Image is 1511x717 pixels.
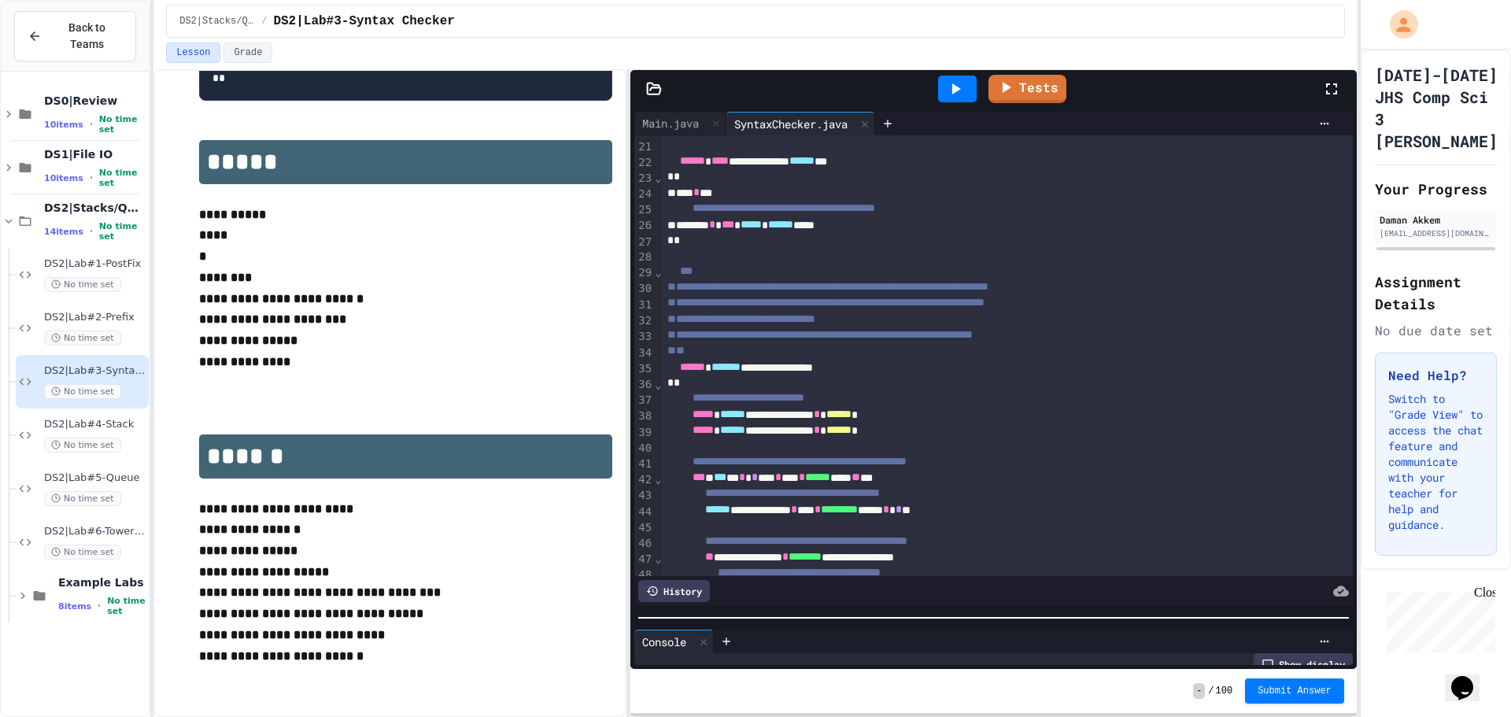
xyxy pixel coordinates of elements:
div: 39 [634,425,654,441]
span: 10 items [44,173,83,183]
span: 100 [1216,685,1233,697]
span: DS2|Stacks/Queues [179,15,255,28]
iframe: chat widget [1445,654,1495,701]
div: 32 [634,313,654,329]
div: Chat with us now!Close [6,6,109,100]
div: Main.java [634,112,726,135]
span: DS2|Lab#1-PostFix [44,257,146,271]
div: 33 [634,329,654,345]
div: 30 [634,281,654,297]
div: SyntaxChecker.java [726,112,875,135]
div: 22 [634,155,654,171]
div: 24 [634,187,654,202]
div: 31 [634,298,654,313]
span: No time set [44,277,121,292]
span: DS2|Lab#2-Prefix [44,311,146,324]
span: / [1208,685,1214,697]
span: No time set [44,491,121,506]
button: Back to Teams [14,11,136,61]
div: My Account [1373,6,1422,43]
span: • [98,600,101,612]
div: 41 [634,456,654,472]
h2: Your Progress [1375,178,1497,200]
div: 45 [634,520,654,536]
div: 23 [634,171,654,187]
div: 38 [634,408,654,424]
span: No time set [44,384,121,399]
div: [EMAIL_ADDRESS][DOMAIN_NAME] [1380,227,1492,239]
span: No time set [44,438,121,453]
h2: Assignment Details [1375,271,1497,315]
div: 35 [634,361,654,377]
p: Switch to "Grade View" to access the chat feature and communicate with your teacher for help and ... [1388,391,1483,533]
div: Show display [1254,653,1353,675]
span: Fold line [654,473,662,486]
span: - [1193,683,1205,699]
span: Example Labs [58,575,146,589]
div: 26 [634,218,654,234]
span: • [90,172,93,184]
span: DS2|Lab#3-Syntax Checker [273,12,454,31]
div: 48 [634,567,654,583]
span: Submit Answer [1258,685,1332,697]
button: Grade [224,43,272,63]
div: 29 [634,265,654,281]
span: 10 items [44,120,83,130]
div: Console [634,630,714,653]
span: • [90,118,93,131]
span: 14 items [44,227,83,237]
div: 27 [634,235,654,250]
span: DS2|Lab#4-Stack [44,418,146,431]
span: DS2|Lab#3-Syntax Checker [44,364,146,378]
div: Console [634,634,694,650]
div: Main.java [634,115,707,131]
span: 8 items [58,601,91,612]
div: Daman Akkem [1380,213,1492,227]
div: 36 [634,377,654,393]
span: Fold line [654,266,662,279]
div: No due date set [1375,321,1497,340]
span: Back to Teams [51,20,123,53]
div: SyntaxChecker.java [726,116,855,132]
div: 42 [634,472,654,488]
div: 34 [634,346,654,361]
div: History [638,580,710,602]
span: No time set [99,221,146,242]
div: 25 [634,202,654,218]
button: Lesson [166,43,220,63]
button: Submit Answer [1245,678,1344,704]
div: 47 [634,552,654,567]
h3: Need Help? [1388,366,1483,385]
span: / [261,15,267,28]
div: 43 [634,488,654,504]
span: • [90,225,93,238]
span: No time set [107,596,146,616]
span: No time set [99,168,146,188]
span: No time set [44,331,121,346]
span: DS1|File IO [44,147,146,161]
div: 46 [634,536,654,552]
span: Fold line [654,379,662,391]
a: Tests [988,75,1066,103]
span: DS2|Lab#6-Tower of [GEOGRAPHIC_DATA](Extra Credit) [44,525,146,538]
div: 21 [634,139,654,155]
span: DS0|Review [44,94,146,108]
div: 44 [634,504,654,520]
iframe: chat widget [1380,586,1495,652]
span: No time set [99,114,146,135]
div: 40 [634,441,654,456]
div: 28 [634,249,654,265]
h1: [DATE]-[DATE] JHS Comp Sci 3 [PERSON_NAME] [1375,64,1498,152]
span: No time set [44,545,121,560]
span: DS2|Stacks/Queues [44,201,146,215]
span: DS2|Lab#5-Queue [44,471,146,485]
span: Fold line [654,172,662,184]
div: 37 [634,393,654,408]
span: Fold line [654,553,662,565]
